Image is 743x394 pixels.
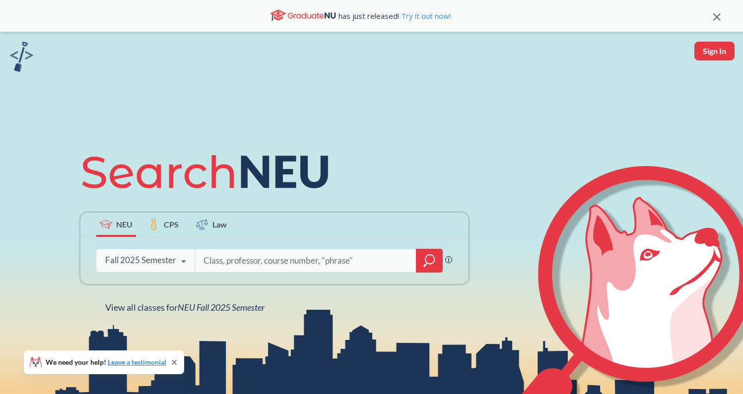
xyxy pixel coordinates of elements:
div: magnifying glass [416,249,443,273]
svg: magnifying glass [423,254,435,268]
a: Try it out now! [399,11,451,21]
span: NEU Fall 2025 Semester [178,302,265,313]
span: has just released! [338,10,451,21]
img: sandbox logo [10,42,33,72]
input: Class, professor, course number, "phrase" [203,250,409,271]
span: We need your help! [46,359,166,366]
div: Fall 2025 Semester [105,255,176,266]
a: Leave a testimonial [108,358,166,366]
span: Law [212,219,227,230]
span: NEU [116,219,133,230]
span: View all classes for [105,302,265,313]
button: Sign In [694,42,735,60]
span: CPS [164,219,179,230]
a: sandbox logo [10,42,33,75]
